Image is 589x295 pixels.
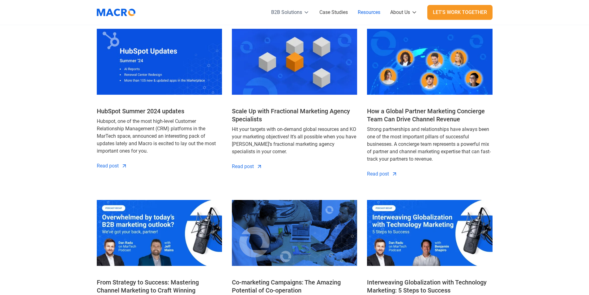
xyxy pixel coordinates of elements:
[367,107,492,123] a: How a Global Partner Marketing Concierge Team Can Drive Channel Revenue
[367,170,389,178] div: Read post
[97,197,222,268] img: From Strategy to Success: Mastering Channel Marketing to Craft Winning Programs
[97,162,127,170] a: Read post
[232,107,357,123] a: Scale Up with Fractional Marketing Agency Specialists
[427,5,493,20] a: Let's Work Together
[97,107,184,115] a: HubSpot Summer 2024 updates
[367,197,492,268] img: Interweaving Globalization with Technology Marketing: 5 Steps to Success
[367,278,492,294] a: Interweaving Globalization with Technology Marketing: 5 Steps to Success
[271,9,302,16] div: B2B Solutions
[232,163,262,170] a: Read post
[433,9,487,16] div: Let's Work Together
[232,163,254,170] div: Read post
[97,118,222,155] div: Hubspot, one of the most high-level Customer Relationship Management (CRM) platforms in the MarTe...
[97,26,222,97] img: HubSpot Summer 2024 updates
[97,5,140,20] a: home
[390,9,410,16] div: About Us
[232,126,357,155] div: Hit your targets with on-demand global resources and KO your marketing objectives! It’s all possi...
[367,26,492,97] img: How a Global Partner Marketing Concierge Team Can Drive Channel Revenue
[97,162,119,170] div: Read post
[232,278,357,294] a: Co-marketing Campaigns: The Amazing Potential of Co-operation
[232,26,357,97] img: Scale Up with Fractional Marketing Agency Specialists
[232,197,357,268] img: Co-marketing Campaigns: The Amazing Potential of Co-operation
[367,126,492,163] div: Strong partnerships and relationships have always been one of the most important pillars of succe...
[94,5,139,20] img: Macromator Logo
[367,170,398,178] a: Read post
